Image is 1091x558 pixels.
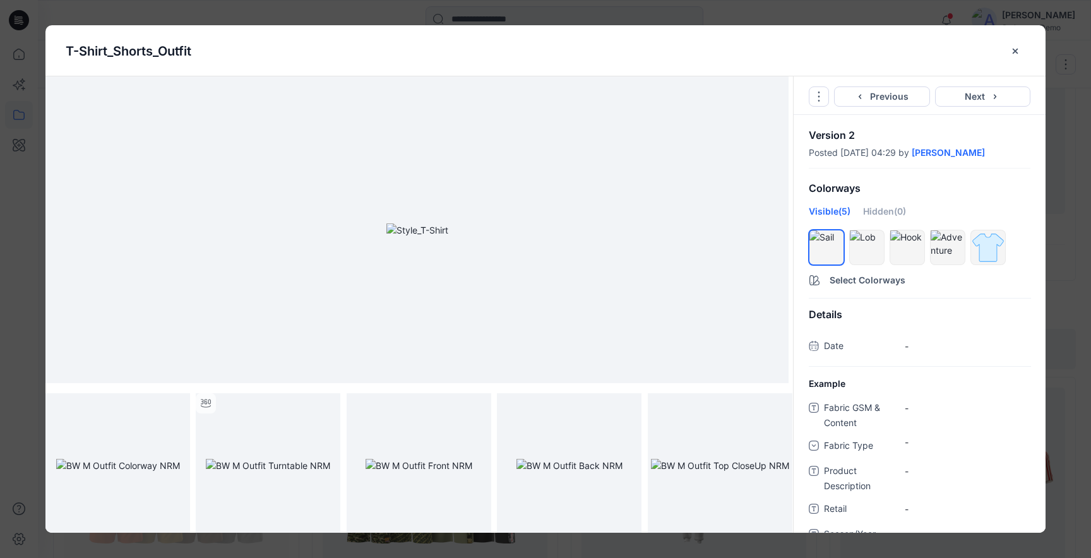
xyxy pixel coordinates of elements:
[651,459,789,472] img: BW M Outfit Top CloseUp NRM
[824,463,900,494] span: Product Description
[809,148,1030,158] div: Posted [DATE] 04:29 by
[863,205,906,227] div: Hidden (0)
[516,459,623,472] img: BW M Outfit Back NRM
[912,148,985,158] a: [PERSON_NAME]
[809,377,845,390] span: Example
[970,230,1006,265] div: hide/show colorwayNew Colorway
[206,459,330,472] img: BW M Outfit Turntable NRM
[66,42,191,61] p: T-Shirt_Shorts_Outfit
[849,230,885,265] div: hide/show colorwayLob
[935,86,1031,107] button: Next
[809,130,1030,140] p: Version 2
[809,205,850,227] div: Visible (5)
[794,172,1046,205] div: Colorways
[824,438,900,456] span: Fabric Type
[824,501,900,519] span: Retail
[930,230,965,265] div: hide/show colorwayAdventure
[366,459,472,472] img: BW M Outfit Front NRM
[905,340,1030,353] span: -
[905,528,1030,541] span: -
[905,401,1030,415] span: -
[824,526,900,544] span: Season/Year
[1006,41,1025,61] button: close-btn
[386,223,448,237] img: Style_T-Shirt
[905,465,1030,478] span: -
[794,299,1046,331] div: Details
[824,338,900,356] span: Date
[809,230,844,265] div: hide/show colorwaySail
[905,436,1030,449] div: -
[834,86,930,107] button: Previous
[824,400,900,430] span: Fabric GSM & Content
[890,230,925,265] div: hide/show colorwayHook
[905,502,1030,516] span: -
[56,459,180,472] img: BW M Outfit Colorway NRM
[794,268,1046,288] button: Select Colorways
[809,86,829,107] button: Options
